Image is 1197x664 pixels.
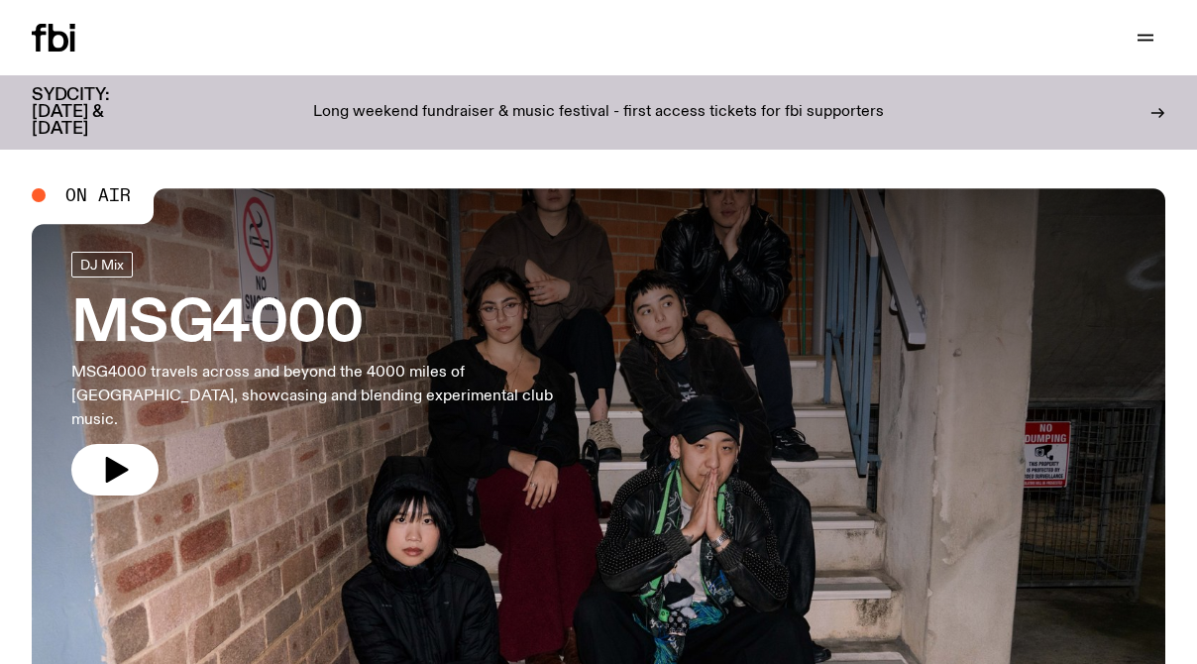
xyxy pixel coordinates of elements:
[71,361,579,432] p: MSG4000 travels across and beyond the 4000 miles of [GEOGRAPHIC_DATA], showcasing and blending ex...
[65,186,131,204] span: On Air
[71,252,579,496] a: MSG4000MSG4000 travels across and beyond the 4000 miles of [GEOGRAPHIC_DATA], showcasing and blen...
[71,297,579,353] h3: MSG4000
[313,104,884,122] p: Long weekend fundraiser & music festival - first access tickets for fbi supporters
[32,87,159,138] h3: SYDCITY: [DATE] & [DATE]
[80,257,124,272] span: DJ Mix
[71,252,133,277] a: DJ Mix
